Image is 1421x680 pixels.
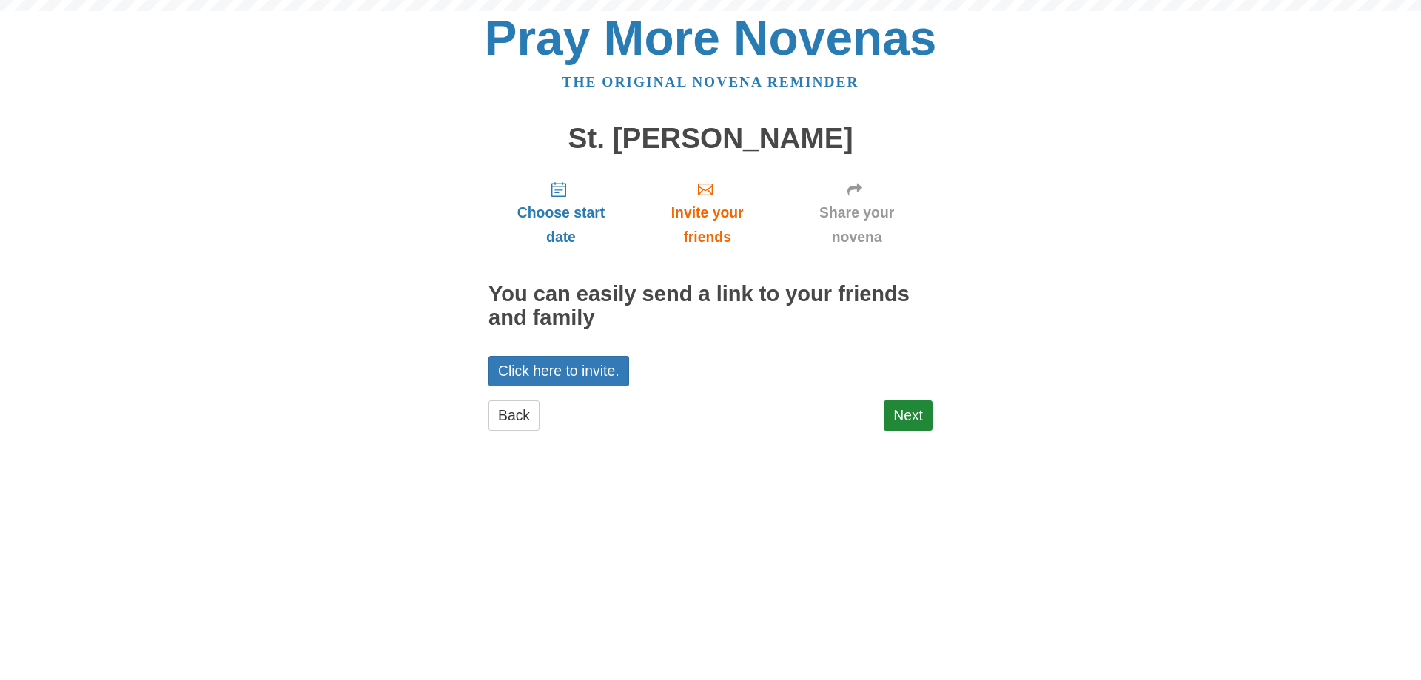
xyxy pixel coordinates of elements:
a: Click here to invite. [488,356,629,386]
a: Next [884,400,933,431]
a: Back [488,400,540,431]
a: Choose start date [488,169,634,257]
span: Invite your friends [648,201,766,249]
span: Choose start date [503,201,619,249]
h2: You can easily send a link to your friends and family [488,283,933,330]
a: The original novena reminder [562,74,859,90]
a: Share your novena [781,169,933,257]
a: Pray More Novenas [485,10,937,65]
h1: St. [PERSON_NAME] [488,123,933,155]
a: Invite your friends [634,169,781,257]
span: Share your novena [796,201,918,249]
